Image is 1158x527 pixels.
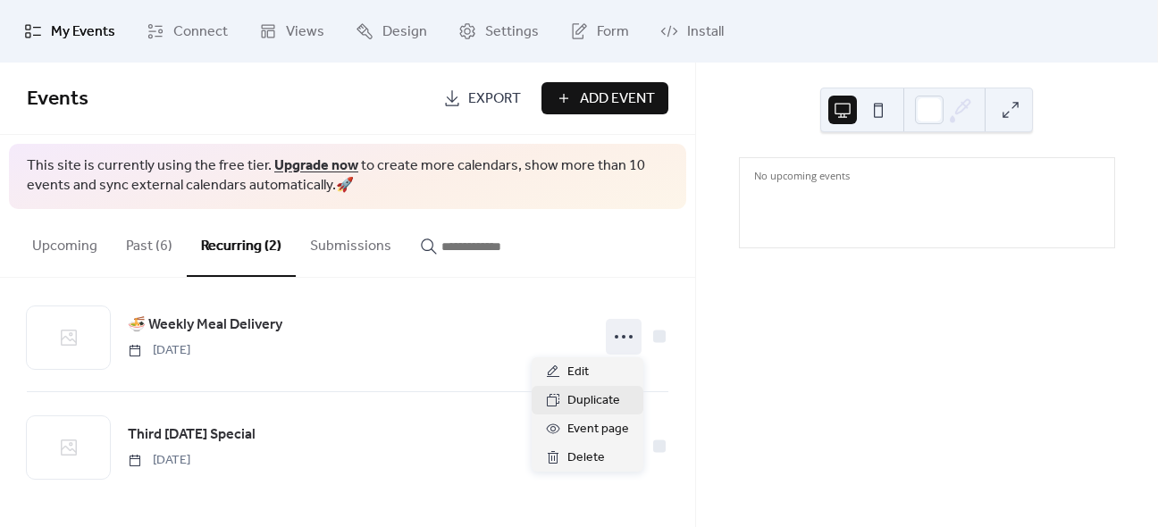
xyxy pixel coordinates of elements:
[541,82,668,114] button: Add Event
[112,209,187,275] button: Past (6)
[567,419,629,440] span: Event page
[430,82,534,114] a: Export
[128,341,190,360] span: [DATE]
[27,156,668,197] span: This site is currently using the free tier. to create more calendars, show more than 10 events an...
[128,314,282,336] span: 🍜 Weekly Meal Delivery
[567,448,605,469] span: Delete
[687,21,724,43] span: Install
[382,21,427,43] span: Design
[18,209,112,275] button: Upcoming
[128,424,256,446] span: Third [DATE] Special
[597,21,629,43] span: Form
[445,7,552,55] a: Settings
[128,423,256,447] a: Third [DATE] Special
[128,451,190,470] span: [DATE]
[485,21,539,43] span: Settings
[128,314,282,337] a: 🍜 Weekly Meal Delivery
[286,21,324,43] span: Views
[27,79,88,119] span: Events
[567,390,620,412] span: Duplicate
[133,7,241,55] a: Connect
[11,7,129,55] a: My Events
[647,7,737,55] a: Install
[296,209,406,275] button: Submissions
[187,209,296,277] button: Recurring (2)
[51,21,115,43] span: My Events
[567,362,589,383] span: Edit
[173,21,228,43] span: Connect
[754,169,1100,184] div: No upcoming events
[342,7,441,55] a: Design
[246,7,338,55] a: Views
[468,88,521,110] span: Export
[274,152,358,180] a: Upgrade now
[580,88,655,110] span: Add Event
[557,7,642,55] a: Form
